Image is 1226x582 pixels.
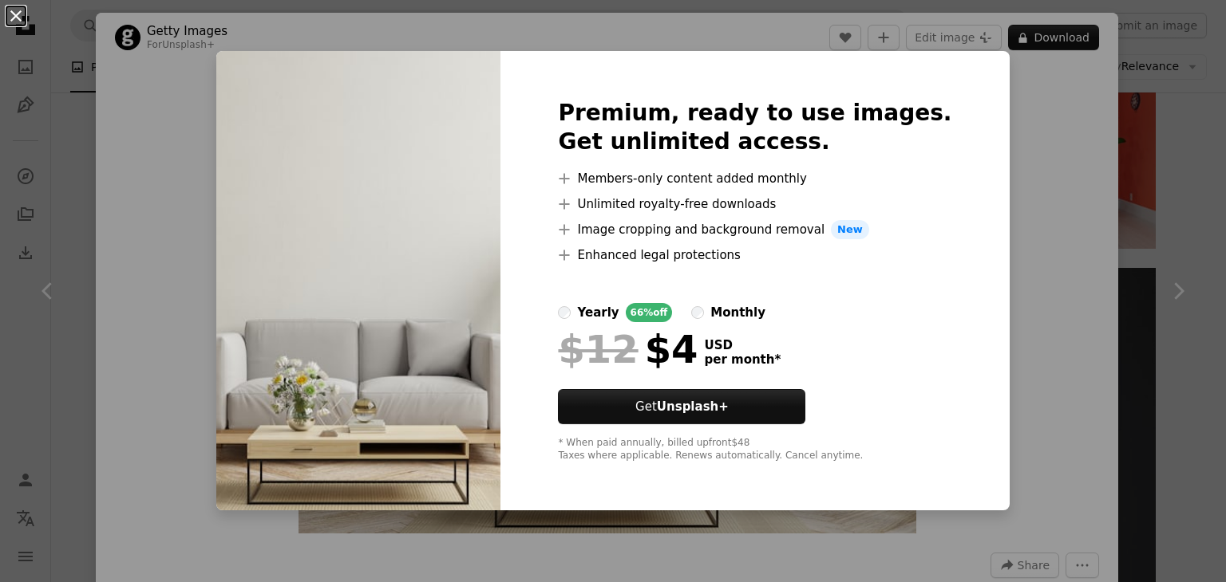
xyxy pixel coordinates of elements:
div: $4 [558,328,698,370]
div: monthly [710,303,765,322]
input: monthly [691,306,704,319]
div: yearly [577,303,619,322]
span: USD [704,338,781,352]
img: premium_photo-1664302322762-781823339520 [216,51,500,510]
span: per month * [704,352,781,367]
strong: Unsplash+ [657,399,729,414]
li: Members-only content added monthly [558,169,951,188]
span: New [831,220,869,239]
input: yearly66%off [558,306,571,319]
div: * When paid annually, billed upfront $48 Taxes where applicable. Renews automatically. Cancel any... [558,437,951,462]
div: 66% off [626,303,673,322]
li: Unlimited royalty-free downloads [558,195,951,214]
h2: Premium, ready to use images. Get unlimited access. [558,99,951,156]
span: $12 [558,328,638,370]
li: Image cropping and background removal [558,220,951,239]
button: GetUnsplash+ [558,389,805,424]
li: Enhanced legal protections [558,246,951,265]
